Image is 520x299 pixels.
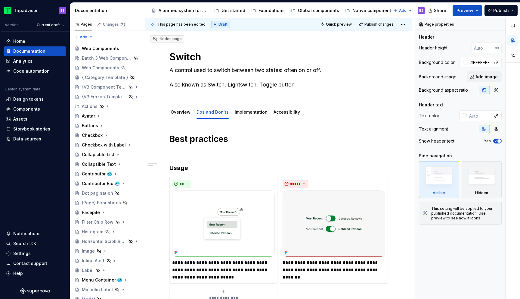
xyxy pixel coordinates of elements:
[197,109,229,115] a: Dos and Don'ts
[399,8,407,13] span: Add
[419,34,434,40] div: Header
[4,134,66,144] a: Data sources
[475,190,488,195] div: Hidden
[82,258,104,264] div: Inline Alert
[72,227,143,237] a: Histogram
[149,6,211,15] a: A unified system for every journey.
[169,134,388,144] h1: Best practices
[13,231,41,237] div: Notifications
[72,179,143,188] a: Contributor Bio 🥶
[72,150,143,159] a: Collapsible List
[13,116,27,122] div: Assets
[72,73,143,82] a: { Category Template }
[13,48,45,54] div: Documentation
[364,22,394,27] span: Publish changes
[72,121,143,131] a: Buttons
[72,53,143,63] a: Batch 3 Web Components
[82,267,94,273] div: Label
[484,139,491,143] label: Yes
[20,288,50,294] a: Supernova Logo
[352,8,394,14] div: Native components
[274,109,300,115] a: Accessibility
[82,94,126,100] div: {V3 Frozen Template}
[72,33,95,41] button: Add
[82,74,128,80] div: { Category Template }
[419,59,455,65] div: Background color
[218,22,227,27] span: Draft
[13,126,50,132] div: Storybook stories
[194,105,231,118] div: Dos and Don'ts
[13,96,44,102] div: Design tokens
[149,5,390,17] div: Page tree
[168,65,387,90] textarea: A control used to switch between two states: often on or off. Also known as Switch, Lightswitch, ...
[495,46,499,50] p: px
[472,42,495,53] input: Auto
[82,277,122,283] div: Menu Container 🥶
[72,111,143,121] a: Avatar
[357,20,396,29] button: Publish changes
[13,58,32,64] div: Analytics
[72,266,143,275] a: Label
[5,87,40,92] div: Design system data
[72,159,143,169] a: Collapsible Text
[169,164,388,172] h3: Usage
[4,7,11,14] img: 0ed0e8b8-9446-497d-bad0-376821b19aa5.png
[4,104,66,114] a: Components
[221,8,245,14] div: Get started
[235,109,268,115] a: Implementation
[419,161,459,198] div: Visible
[75,8,143,14] div: Documentation
[171,109,190,115] a: Overview
[72,82,143,92] a: {V3 Component Template}
[493,8,509,14] span: Publish
[318,20,354,29] button: Quick preview
[72,188,143,198] a: Dot pagination
[82,152,114,158] div: Collapsible List
[1,4,69,17] button: TripadvisorBS
[82,65,119,71] div: Web Components
[72,92,143,102] a: {V3 Frozen Template}
[82,132,103,138] div: Checkbox
[392,6,414,15] button: Add
[159,8,208,14] div: A unified system for every journey.
[326,22,352,27] span: Quick preview
[72,256,143,266] a: Inline Alert
[434,8,446,14] span: Share
[82,161,116,167] div: Collapsible Text
[82,46,119,52] div: Web Components
[4,114,66,124] a: Assets
[168,105,193,118] div: Overview
[419,74,457,80] div: Background image
[82,200,121,206] div: (Page) Error states
[72,44,143,53] a: Web Components
[72,63,143,73] a: Web Components
[13,250,31,257] div: Settings
[168,50,387,64] textarea: Switch
[283,190,385,257] img: d55f9226-a4c8-4f56-b516-bc4e7ca54034.png
[60,8,65,13] div: BS
[433,190,445,195] div: Visible
[298,8,339,14] div: Global components
[103,22,126,27] div: Changes
[72,102,143,111] div: Actions
[82,113,95,119] div: Avatar
[258,8,285,14] div: Foundations
[37,23,60,27] span: Current draft
[82,123,98,129] div: Buttons
[4,229,66,238] button: Notifications
[72,285,143,294] a: Michelin Label
[80,35,87,39] span: Add
[249,6,287,15] a: Foundations
[425,5,450,16] button: Share
[419,102,443,108] div: Header text
[453,5,482,16] button: Preview
[457,8,473,14] span: Preview
[419,126,448,132] div: Text alignment
[4,124,66,134] a: Storybook stories
[212,6,248,15] a: Get started
[419,138,454,144] div: Show header text
[13,241,36,247] div: Search ⌘K
[462,161,502,198] div: Hidden
[72,237,143,246] a: Horizontal Scroll Bar Button
[13,68,50,74] div: Code automation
